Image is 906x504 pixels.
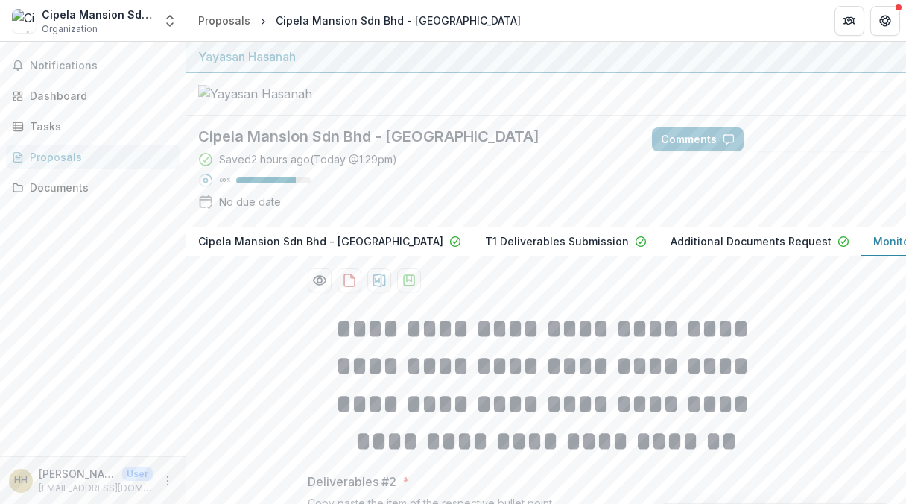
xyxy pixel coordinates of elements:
button: More [159,472,177,490]
div: Proposals [30,149,168,165]
div: Dashboard [30,88,168,104]
button: Partners [834,6,864,36]
h2: Cipela Mansion Sdn Bhd - [GEOGRAPHIC_DATA] [198,127,628,145]
a: Proposals [192,10,256,31]
div: Saved 2 hours ago ( Today @ 1:29pm ) [219,151,397,167]
p: [EMAIL_ADDRESS][DOMAIN_NAME] [39,482,153,495]
div: Proposals [198,13,250,28]
button: Comments [652,127,744,151]
p: T1 Deliverables Submission [485,233,629,249]
button: Notifications [6,54,180,78]
button: download-proposal [367,268,391,292]
a: Tasks [6,114,180,139]
p: Additional Documents Request [671,233,831,249]
button: Get Help [870,6,900,36]
div: Cipela Mansion Sdn Bhd [42,7,153,22]
div: No due date [219,194,281,210]
p: Deliverables #2 [308,473,396,491]
span: Notifications [30,60,174,72]
p: [PERSON_NAME] [39,466,116,482]
a: Proposals [6,145,180,169]
a: Dashboard [6,84,180,108]
button: Preview 7e2704f6-e27b-4d4c-a58f-13dd7678c533-5.pdf [308,268,332,292]
a: Documents [6,175,180,200]
span: Organization [42,22,98,36]
p: User [122,467,153,481]
div: Documents [30,180,168,195]
p: Cipela Mansion Sdn Bhd - [GEOGRAPHIC_DATA] [198,233,443,249]
button: download-proposal [397,268,421,292]
div: Cipela Mansion Sdn Bhd - [GEOGRAPHIC_DATA] [276,13,521,28]
button: Open entity switcher [159,6,180,36]
img: Cipela Mansion Sdn Bhd [12,9,36,33]
div: Tasks [30,119,168,134]
p: 80 % [219,175,230,186]
nav: breadcrumb [192,10,527,31]
button: download-proposal [338,268,361,292]
img: Yayasan Hasanah [198,85,347,103]
div: Yayasan Hasanah [198,48,894,66]
button: Answer Suggestions [750,127,894,151]
div: Hidayah Hassan [14,476,28,485]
